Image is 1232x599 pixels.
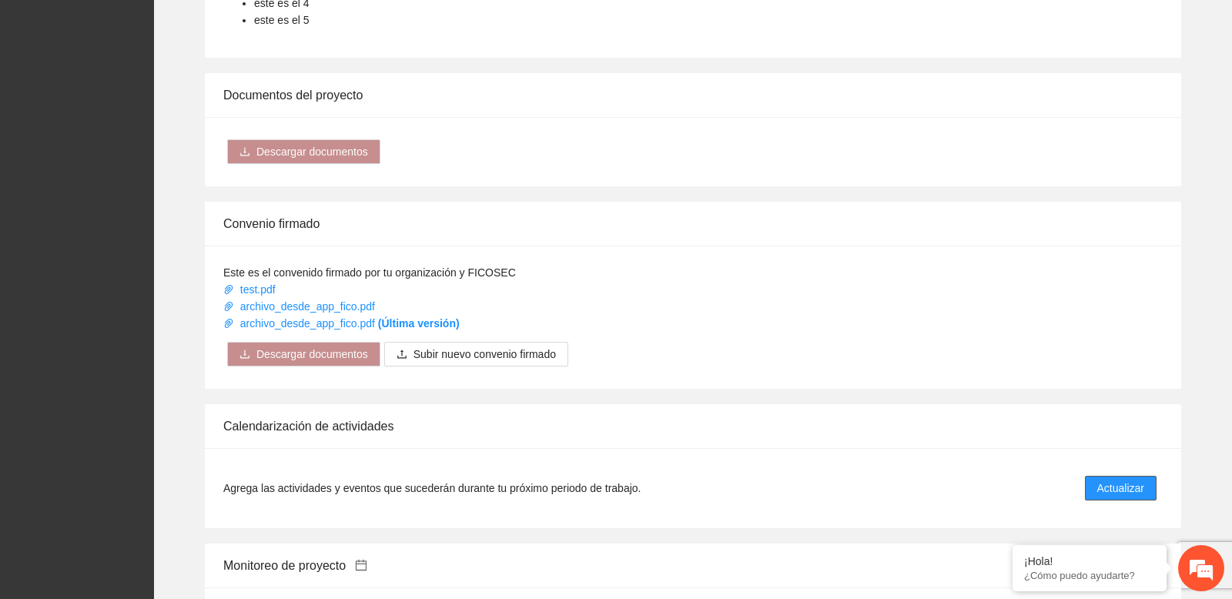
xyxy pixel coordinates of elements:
span: download [239,349,250,361]
a: archivo_desde_app_fico.pdf [223,300,378,313]
span: download [239,146,250,159]
a: test.pdf [223,283,279,296]
span: upload [397,349,407,361]
span: calendar [355,559,367,571]
span: Descargar documentos [256,346,368,363]
div: Chatee con nosotros ahora [80,79,259,99]
span: Descargar documentos [256,143,368,160]
span: Estamos en línea. [89,206,213,361]
button: downloadDescargar documentos [227,139,380,164]
textarea: Escriba su mensaje y pulse “Intro” [8,420,293,474]
strong: (Última versión) [378,317,460,330]
div: Convenio firmado [223,202,1163,246]
span: paper-clip [223,318,234,329]
div: Documentos del proyecto [223,73,1163,117]
button: uploadSubir nuevo convenio firmado [384,342,568,366]
span: este es el 5 [254,14,310,26]
a: calendar [346,559,367,572]
span: Actualizar [1097,480,1144,497]
a: archivo_desde_app_fico.pdf [223,317,460,330]
span: uploadSubir nuevo convenio firmado [384,348,568,360]
div: Minimizar ventana de chat en vivo [253,8,290,45]
button: downloadDescargar documentos [227,342,380,366]
span: paper-clip [223,301,234,312]
span: paper-clip [223,284,234,295]
button: Actualizar [1085,476,1157,500]
span: Agrega las actividades y eventos que sucederán durante tu próximo periodo de trabajo. [223,480,641,497]
span: Este es el convenido firmado por tu organización y FICOSEC [223,266,516,279]
span: Subir nuevo convenio firmado [413,346,556,363]
p: ¿Cómo puedo ayudarte? [1024,570,1155,581]
div: ¡Hola! [1024,555,1155,567]
div: Calendarización de actividades [223,404,1163,448]
div: Monitoreo de proyecto [223,544,1163,587]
